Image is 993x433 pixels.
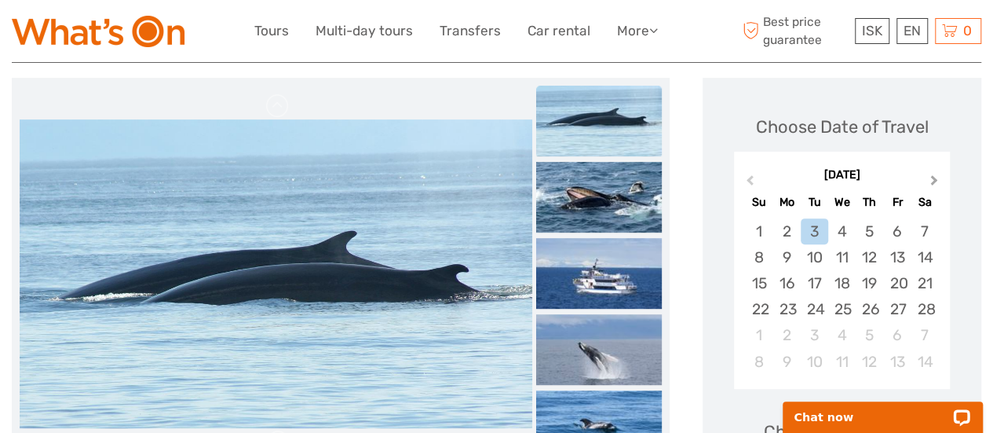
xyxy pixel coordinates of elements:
[828,270,856,296] div: Choose Wednesday, February 18th, 2026
[739,218,944,375] div: month 2026-02
[773,322,801,348] div: Choose Monday, March 2nd, 2026
[528,20,590,42] a: Car rental
[911,244,938,270] div: Choose Saturday, February 14th, 2026
[801,192,828,213] div: Tu
[745,244,772,270] div: Choose Sunday, February 8th, 2026
[856,322,883,348] div: Choose Thursday, March 5th, 2026
[756,115,929,139] div: Choose Date of Travel
[911,270,938,296] div: Choose Saturday, February 21st, 2026
[911,296,938,322] div: Choose Saturday, February 28th, 2026
[883,349,911,375] div: Choose Friday, March 13th, 2026
[883,244,911,270] div: Choose Friday, February 13th, 2026
[745,270,772,296] div: Choose Sunday, February 15th, 2026
[828,218,856,244] div: Choose Wednesday, February 4th, 2026
[856,244,883,270] div: Choose Thursday, February 12th, 2026
[828,322,856,348] div: Choose Wednesday, March 4th, 2026
[896,18,928,44] div: EN
[801,270,828,296] div: Choose Tuesday, February 17th, 2026
[828,349,856,375] div: Choose Wednesday, March 11th, 2026
[736,171,761,196] button: Previous Month
[20,119,532,428] img: a20c5c8bef0240a09a8af4e48969ca4d_main_slider.jpg
[617,20,658,42] a: More
[883,296,911,322] div: Choose Friday, February 27th, 2026
[856,296,883,322] div: Choose Thursday, February 26th, 2026
[828,296,856,322] div: Choose Wednesday, February 25th, 2026
[856,349,883,375] div: Choose Thursday, March 12th, 2026
[745,322,772,348] div: Choose Sunday, March 1st, 2026
[828,244,856,270] div: Choose Wednesday, February 11th, 2026
[801,244,828,270] div: Choose Tuesday, February 10th, 2026
[856,218,883,244] div: Choose Thursday, February 5th, 2026
[773,296,801,322] div: Choose Monday, February 23rd, 2026
[316,20,413,42] a: Multi-day tours
[745,218,772,244] div: Choose Sunday, February 1st, 2026
[773,218,801,244] div: Choose Monday, February 2nd, 2026
[856,192,883,213] div: Th
[883,192,911,213] div: Fr
[801,296,828,322] div: Choose Tuesday, February 24th, 2026
[883,218,911,244] div: Choose Friday, February 6th, 2026
[773,192,801,213] div: Mo
[745,349,772,375] div: Choose Sunday, March 8th, 2026
[739,13,851,48] span: Best price guarantee
[883,322,911,348] div: Choose Friday, March 6th, 2026
[745,192,772,213] div: Su
[536,162,662,233] img: bd962d1e18b24955b2b183fae4996b3b_slider_thumbnail.jpg
[773,270,801,296] div: Choose Monday, February 16th, 2026
[536,238,662,309] img: c56d499c1b624f2c9e478ce81c54d960_slider_thumbnail.jpg
[440,20,501,42] a: Transfers
[923,171,948,196] button: Next Month
[536,314,662,385] img: 958f0860723b436f95885160a6a8892a_slider_thumbnail.jpg
[883,270,911,296] div: Choose Friday, February 20th, 2026
[801,322,828,348] div: Choose Tuesday, March 3rd, 2026
[961,23,974,39] span: 0
[911,349,938,375] div: Choose Saturday, March 14th, 2026
[536,86,662,156] img: a20c5c8bef0240a09a8af4e48969ca4d_slider_thumbnail.jpg
[856,270,883,296] div: Choose Thursday, February 19th, 2026
[801,349,828,375] div: Choose Tuesday, March 10th, 2026
[772,383,993,433] iframe: LiveChat chat widget
[254,20,289,42] a: Tours
[911,322,938,348] div: Choose Saturday, March 7th, 2026
[773,244,801,270] div: Choose Monday, February 9th, 2026
[828,192,856,213] div: We
[773,349,801,375] div: Choose Monday, March 9th, 2026
[911,218,938,244] div: Choose Saturday, February 7th, 2026
[801,218,828,244] div: Choose Tuesday, February 3rd, 2026
[12,16,184,47] img: What's On
[734,167,950,184] div: [DATE]
[745,296,772,322] div: Choose Sunday, February 22nd, 2026
[911,192,938,213] div: Sa
[862,23,882,39] span: ISK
